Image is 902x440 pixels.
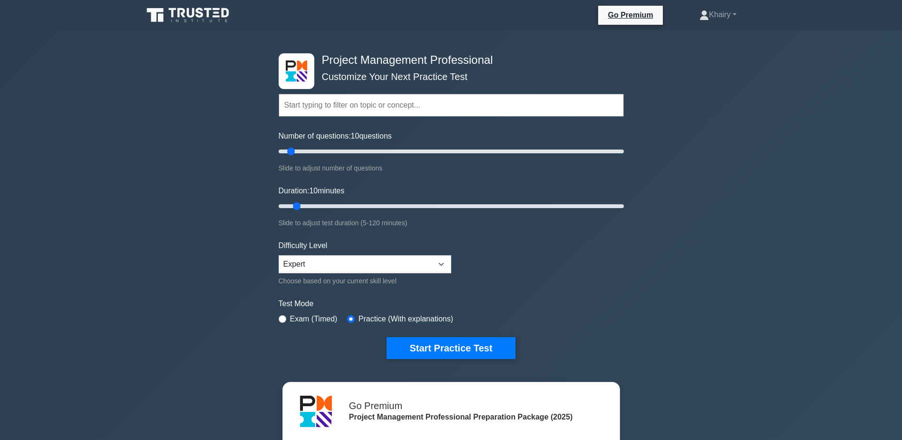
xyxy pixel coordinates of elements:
a: Khairy [677,5,759,24]
div: Slide to adjust number of questions [279,162,624,174]
div: Choose based on your current skill level [279,275,451,287]
label: Duration: minutes [279,185,345,197]
label: Difficulty Level [279,240,328,251]
label: Exam (Timed) [290,313,338,325]
button: Start Practice Test [387,337,515,359]
h4: Project Management Professional [318,53,577,67]
input: Start typing to filter on topic or concept... [279,94,624,117]
a: Go Premium [602,9,659,21]
label: Test Mode [279,298,624,310]
span: 10 [351,132,359,140]
span: 10 [309,187,318,195]
div: Slide to adjust test duration (5-120 minutes) [279,217,624,229]
label: Number of questions: questions [279,130,392,142]
label: Practice (With explanations) [359,313,453,325]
